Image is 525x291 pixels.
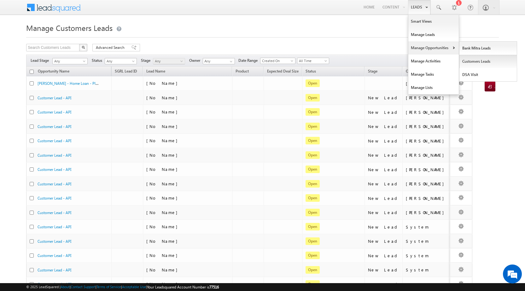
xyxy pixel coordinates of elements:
[141,58,153,63] span: Stage
[146,281,181,287] span: [No Name]
[408,68,459,81] a: Manage Tasks
[297,58,329,64] a: All Time
[368,224,400,230] div: New Lead
[53,58,85,64] span: Any
[408,41,459,55] a: Manage Opportunities
[306,209,320,216] span: Open
[146,166,181,172] span: [No Name]
[260,58,293,64] span: Created On
[146,238,181,244] span: [No Name]
[406,181,447,187] div: [PERSON_NAME]
[38,196,71,201] a: Customer Lead - API
[209,285,219,289] span: 77516
[31,58,51,63] span: Lead Stage
[408,15,459,28] a: Smart Views
[368,282,400,287] div: New Lead
[146,195,181,201] span: [No Name]
[86,194,114,203] em: Start Chat
[368,69,377,73] span: Stage
[306,266,320,274] span: Open
[33,33,106,41] div: Chat with us now
[189,58,203,63] span: Owner
[96,285,121,289] a: Terms of Service
[38,224,71,229] a: Customer Lead - API
[368,167,400,172] div: New Lead
[368,253,400,259] div: New Lead
[306,137,320,144] span: Open
[459,68,517,81] a: DSA Visit
[406,253,447,259] div: System
[103,3,119,18] div: Minimize live chat window
[297,58,327,64] span: All Time
[146,152,181,158] span: [No Name]
[96,45,126,50] span: Advanced Search
[306,108,320,116] span: Open
[38,138,71,143] a: Customer Lead - API
[146,124,181,129] span: [No Name]
[146,181,181,186] span: [No Name]
[306,223,320,230] span: Open
[368,238,400,244] div: New Lead
[38,110,71,114] a: Customer Lead - API
[368,210,400,215] div: New Lead
[260,58,295,64] a: Created On
[26,23,113,33] span: Manage Customers Leads
[38,182,71,186] a: Customer Lead - API
[368,152,400,158] div: New Lead
[459,55,517,68] a: Customers Leads
[146,138,181,143] span: [No Name]
[38,80,125,86] a: [PERSON_NAME] - Home Loan - Plot + Construction
[368,181,400,187] div: New Lead
[26,284,219,290] span: © 2025 LeadSquared | | | | |
[52,58,88,64] a: Any
[71,285,96,289] a: Contact Support
[406,138,447,144] div: [PERSON_NAME]
[203,58,235,64] input: Type to Search
[306,194,320,202] span: Open
[146,109,181,114] span: [No Name]
[226,58,234,65] a: Show All Items
[267,69,299,73] span: Expected Deal Size
[306,123,320,130] span: Open
[38,253,71,258] a: Customer Lead - API
[368,95,400,101] div: New Lead
[406,95,447,101] div: [PERSON_NAME]
[153,58,183,64] span: Any
[406,195,447,201] div: [PERSON_NAME]
[35,68,73,76] a: Opportunity Name
[30,70,34,74] input: Check all records
[459,42,517,55] a: Bank Mitra Leads
[147,285,219,289] span: Your Leadsquared Account Number is
[408,81,459,94] a: Manage Lists
[306,237,320,245] span: Open
[302,68,319,76] a: Status
[264,68,302,76] a: Expected Deal Size
[368,138,400,144] div: New Lead
[146,253,181,258] span: [No Name]
[38,69,69,73] span: Opportunity Name
[38,124,71,129] a: Customer Lead - API
[406,224,447,230] div: System
[105,58,137,64] a: Any
[408,28,459,41] a: Manage Leads
[406,109,447,115] div: [PERSON_NAME]
[368,124,400,129] div: New Lead
[82,46,85,49] img: Search
[146,224,181,229] span: [No Name]
[406,282,447,287] div: System
[368,195,400,201] div: New Lead
[306,180,320,188] span: Open
[38,167,71,172] a: Customer Lead - API
[38,268,71,272] a: Customer Lead - API
[146,80,181,86] span: [No Name]
[146,95,181,100] span: [No Name]
[406,81,447,86] div: [PERSON_NAME]
[61,285,70,289] a: About
[406,238,447,244] div: System
[406,152,447,158] div: [PERSON_NAME]
[406,69,417,73] span: Owner
[38,210,71,215] a: Customer Lead - API
[11,33,26,41] img: d_60004797649_company_0_60004797649
[153,58,185,64] a: Any
[406,167,447,172] div: [PERSON_NAME]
